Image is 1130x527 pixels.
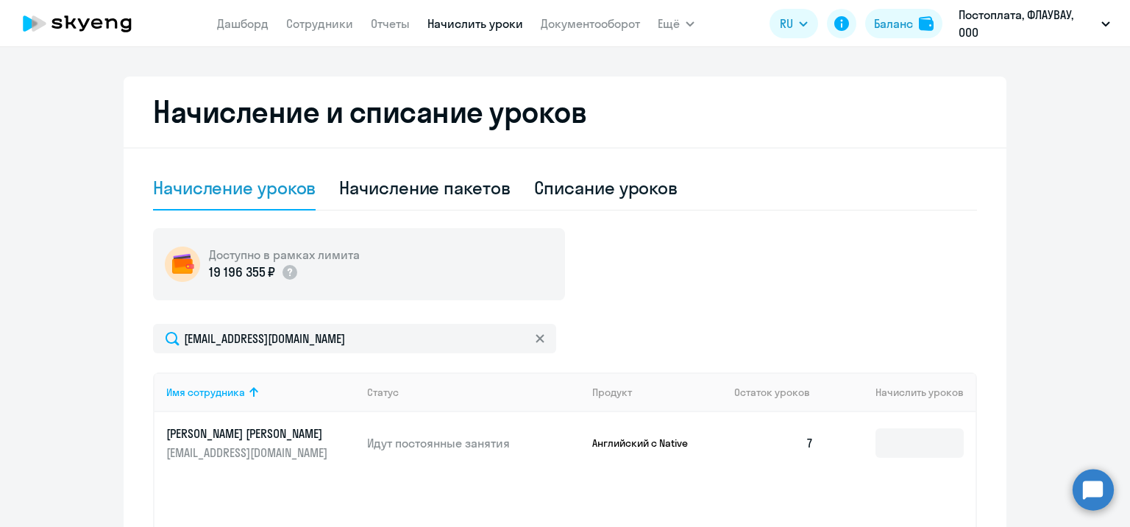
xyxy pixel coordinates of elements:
div: Начисление пакетов [339,176,510,199]
button: Балансbalance [865,9,942,38]
div: Имя сотрудника [166,386,245,399]
img: balance [919,16,934,31]
div: Начисление уроков [153,176,316,199]
p: Английский с Native [592,436,703,450]
div: Продукт [592,386,723,399]
p: [PERSON_NAME] [PERSON_NAME] [166,425,331,442]
span: Остаток уроков [734,386,810,399]
img: wallet-circle.png [165,247,200,282]
h5: Доступно в рамках лимита [209,247,360,263]
span: Ещё [658,15,680,32]
div: Списание уроков [534,176,678,199]
div: Продукт [592,386,632,399]
span: RU [780,15,793,32]
div: Баланс [874,15,913,32]
a: Сотрудники [286,16,353,31]
a: Отчеты [371,16,410,31]
a: Документооборот [541,16,640,31]
button: Постоплата, ФЛАУВАУ, ООО [951,6,1117,41]
p: Постоплата, ФЛАУВАУ, ООО [959,6,1095,41]
div: Имя сотрудника [166,386,355,399]
p: 19 196 355 ₽ [209,263,275,282]
div: Статус [367,386,399,399]
th: Начислить уроков [825,372,976,412]
p: [EMAIL_ADDRESS][DOMAIN_NAME] [166,445,331,461]
div: Статус [367,386,580,399]
p: Идут постоянные занятия [367,435,580,451]
a: Начислить уроки [427,16,523,31]
input: Поиск по имени, email, продукту или статусу [153,324,556,353]
div: Остаток уроков [734,386,825,399]
a: [PERSON_NAME] [PERSON_NAME][EMAIL_ADDRESS][DOMAIN_NAME] [166,425,355,461]
h2: Начисление и списание уроков [153,94,977,130]
td: 7 [722,412,825,474]
button: RU [770,9,818,38]
a: Дашборд [217,16,269,31]
button: Ещё [658,9,694,38]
